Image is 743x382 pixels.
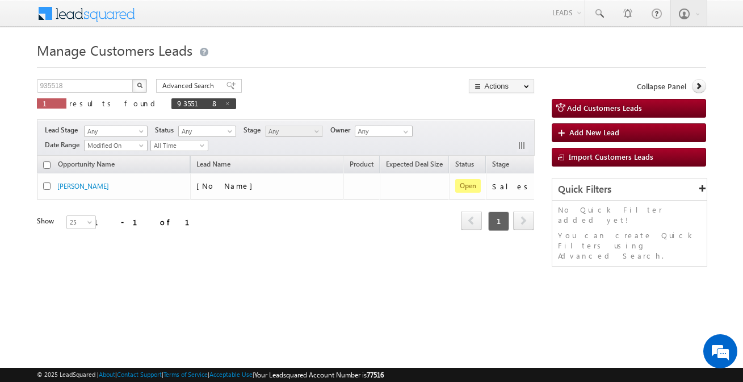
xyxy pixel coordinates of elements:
a: Expected Deal Size [380,158,448,173]
a: Opportunity Name [52,158,120,173]
div: Quick Filters [552,178,707,201]
span: Manage Customers Leads [37,41,192,59]
span: 935518 [177,98,219,108]
span: Product [350,160,373,168]
a: Show All Items [397,126,412,138]
span: results found [69,98,159,108]
span: Open [455,179,481,193]
a: next [513,212,534,230]
span: prev [461,211,482,230]
p: No Quick Filter added yet! [558,205,701,225]
span: [No Name] [196,181,258,190]
span: Modified On [85,140,144,151]
input: Type to Search [355,126,413,137]
a: About [99,371,115,378]
a: prev [461,212,482,230]
span: Status [155,125,178,135]
a: Modified On [84,140,148,151]
span: 1 [43,98,61,108]
span: Any [85,126,144,136]
a: Any [84,126,148,137]
span: next [513,211,534,230]
a: Any [178,126,236,137]
span: Your Leadsquared Account Number is [254,371,384,379]
span: Import Customers Leads [569,152,653,161]
span: Stage [244,125,265,135]
a: Terms of Service [163,371,208,378]
button: Actions [469,79,534,93]
p: You can create Quick Filters using Advanced Search. [558,230,701,261]
span: All Time [151,140,205,151]
span: Any [266,126,320,136]
span: Add Customers Leads [567,103,642,113]
div: Show [37,216,57,226]
a: 25 [66,215,96,229]
a: Acceptable Use [209,371,253,378]
span: Stage [492,160,509,168]
a: All Time [150,140,208,151]
a: Contact Support [117,371,162,378]
a: Any [265,126,323,137]
span: © 2025 LeadSquared | | | | | [37,369,384,380]
span: Lead Stage [45,125,82,135]
a: Status [450,158,480,173]
span: 1 [488,211,509,231]
span: Expected Deal Size [386,160,443,168]
span: Any [179,126,233,136]
span: 77516 [367,371,384,379]
a: [PERSON_NAME] [57,182,109,190]
span: Owner [330,125,355,135]
span: 25 [67,217,97,227]
span: Collapse Panel [637,81,686,92]
div: 1 - 1 of 1 [94,215,203,229]
span: Add New Lead [569,127,619,137]
span: Date Range [45,140,84,150]
span: Advanced Search [162,81,217,91]
a: Stage [486,158,515,173]
span: Opportunity Name [58,160,115,168]
div: Sales Marked [492,181,580,192]
img: Search [137,82,142,88]
input: Check all records [43,161,51,169]
span: Lead Name [191,158,236,173]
